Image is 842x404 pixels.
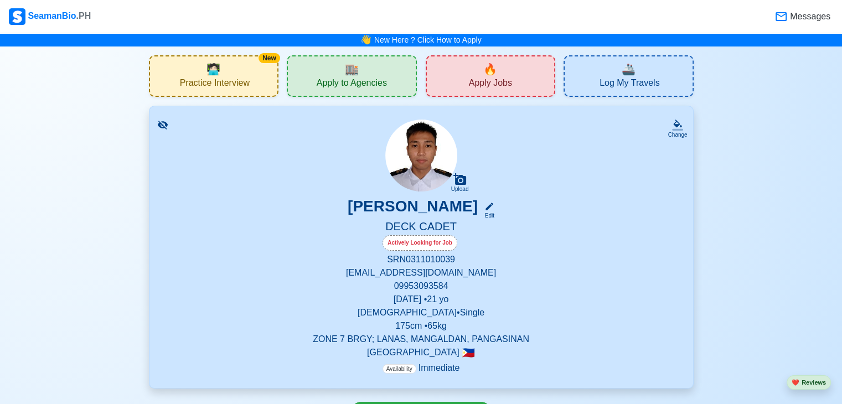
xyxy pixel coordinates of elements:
[469,77,512,91] span: Apply Jobs
[163,306,680,319] p: [DEMOGRAPHIC_DATA] • Single
[451,186,469,193] div: Upload
[622,61,636,77] span: travel
[359,32,373,48] span: bell
[163,319,680,333] p: 175 cm • 65 kg
[383,364,416,374] span: Availability
[163,220,680,235] h5: DECK CADET
[259,53,280,63] div: New
[163,266,680,279] p: [EMAIL_ADDRESS][DOMAIN_NAME]
[76,11,91,20] span: .PH
[345,61,359,77] span: agencies
[317,77,387,91] span: Apply to Agencies
[163,253,680,266] p: SRN 0311010039
[9,8,25,25] img: Logo
[374,35,482,44] a: New Here ? Click How to Apply
[483,61,497,77] span: new
[348,197,478,220] h3: [PERSON_NAME]
[383,361,460,375] p: Immediate
[206,61,220,77] span: interview
[462,348,475,358] span: 🇵🇭
[163,333,680,346] p: ZONE 7 BRGY; LANAS, MANGALDAN, PANGASINAN
[163,279,680,293] p: 09953093584
[180,77,250,91] span: Practice Interview
[9,8,91,25] div: SeamanBio
[163,346,680,359] p: [GEOGRAPHIC_DATA]
[788,10,830,23] span: Messages
[792,379,799,386] span: heart
[668,131,687,139] div: Change
[383,235,457,251] div: Actively Looking for Job
[480,211,494,220] div: Edit
[600,77,659,91] span: Log My Travels
[787,375,831,390] button: heartReviews
[163,293,680,306] p: [DATE] • 21 yo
